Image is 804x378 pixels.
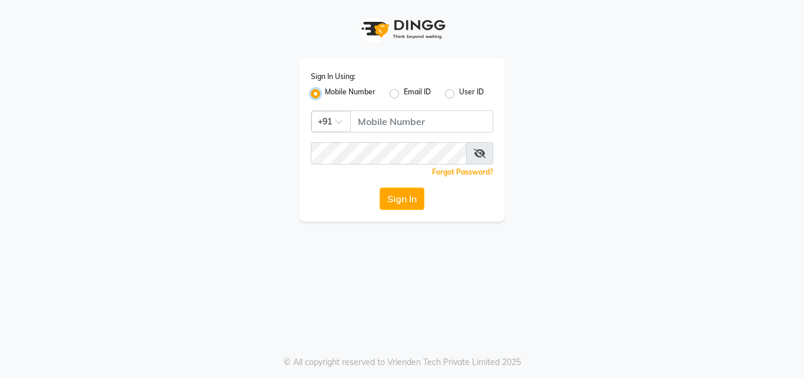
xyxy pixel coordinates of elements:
[459,87,484,101] label: User ID
[432,167,493,176] a: Forgot Password?
[311,142,467,165] input: Username
[325,87,376,101] label: Mobile Number
[350,110,493,133] input: Username
[380,188,424,210] button: Sign In
[404,87,431,101] label: Email ID
[311,71,356,82] label: Sign In Using:
[355,12,449,47] img: logo1.svg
